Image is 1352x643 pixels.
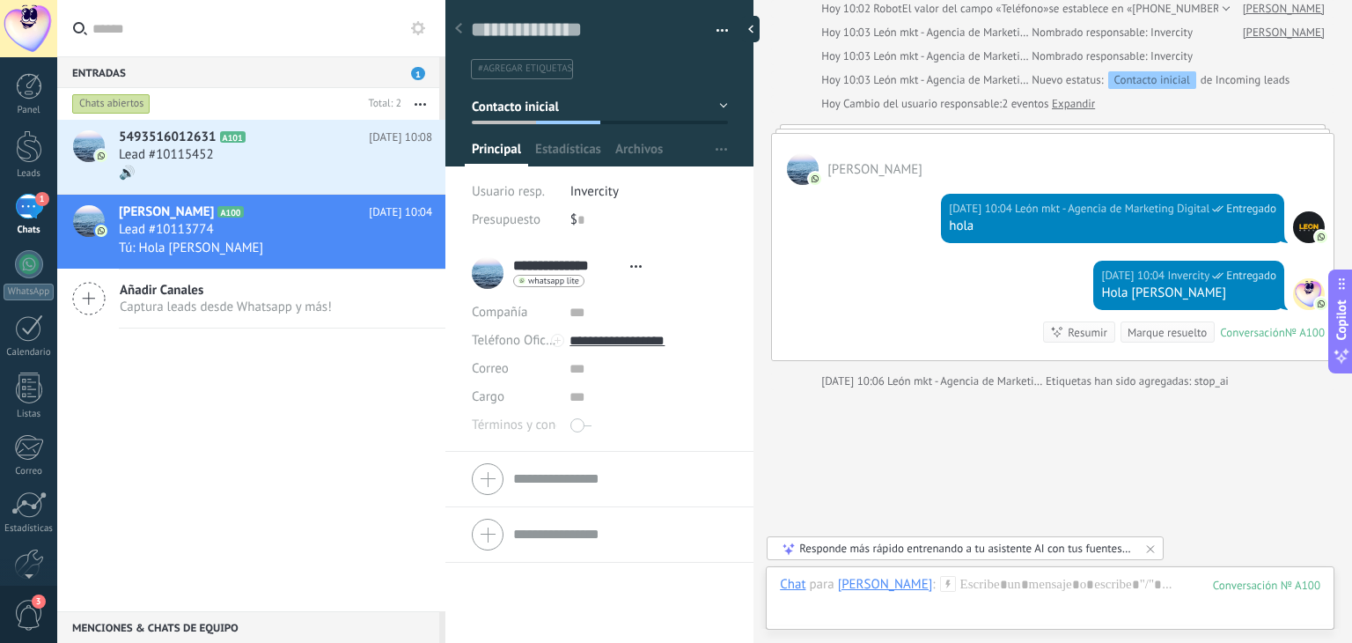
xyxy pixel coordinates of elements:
span: Invercity [570,183,619,200]
div: Compañía [472,299,556,327]
div: 100 [1213,578,1320,593]
span: Cargo [472,390,504,403]
img: icon [95,225,107,237]
div: $ [570,206,728,234]
span: Nuevo estatus: [1032,71,1103,89]
div: Panel [4,105,55,116]
div: Responde más rápido entrenando a tu asistente AI con tus fuentes de datos [799,541,1133,556]
span: Invercity [1293,278,1325,310]
span: : [932,576,935,594]
span: 5493516012631 [119,129,217,146]
div: Hola [PERSON_NAME] [1101,285,1276,302]
img: icon [95,150,107,162]
div: Total: 2 [362,95,401,113]
div: Correo [4,466,55,477]
span: 3 [32,595,46,609]
span: [DATE] 10:04 [369,203,432,221]
div: hola [949,218,1276,235]
div: [DATE] 10:04 [1101,267,1167,285]
span: Lead #10115452 [119,146,214,164]
span: Invercity (Sales Office) [1167,267,1209,285]
span: A100 [217,206,243,218]
span: León mkt - Agencia de Marketing Digital [873,72,1068,87]
img: com.amocrm.amocrmwa.svg [1315,298,1327,310]
div: Cargo [472,383,556,411]
button: Correo [472,355,509,383]
span: Etiquetas han sido agregadas: stop_ai [1046,373,1229,390]
div: № A100 [1285,325,1325,340]
span: Copilot [1333,300,1350,341]
div: Ocultar [742,16,760,42]
a: avataricon5493516012631A101[DATE] 10:08Lead #10115452🔊 [57,120,445,194]
span: Usuario resp. [472,183,545,200]
span: Captura leads desde Whatsapp y más! [120,299,332,315]
div: Hoy 10:03 [821,24,873,41]
span: Teléfono Oficina [472,332,563,349]
div: Contacto inicial [1108,71,1196,89]
button: Más [401,88,439,120]
div: Leads [4,168,55,180]
img: com.amocrm.amocrmwa.svg [1315,231,1327,243]
div: WhatsApp [4,284,54,300]
span: Correo [472,360,509,377]
img: com.amocrm.amocrmwa.svg [809,173,821,185]
div: Menciones & Chats de equipo [57,611,439,643]
a: [PERSON_NAME] [1243,24,1325,41]
div: Usuario resp. [472,178,557,206]
div: [DATE] 10:04 [949,200,1015,218]
span: León mkt - Agencia de Marketing Digital [873,48,1068,63]
span: Archivos [615,141,663,166]
div: Nombrado responsable: Invercity [821,24,1193,41]
span: León mkt - Agencia de Marketing Digital (Sales Office) [1015,200,1209,218]
span: Noe ETCHECHURY [787,153,819,185]
span: Presupuesto [472,211,540,228]
a: avataricon[PERSON_NAME]A100[DATE] 10:04Lead #10113774Tú: Hola [PERSON_NAME] [57,195,445,269]
span: Principal [472,141,521,166]
button: Teléfono Oficina [472,327,556,355]
span: Tú: Hola [PERSON_NAME] [119,240,263,256]
div: Conversación [1220,325,1285,340]
div: Entradas [57,56,439,88]
span: Entregado [1226,267,1276,285]
span: [DATE] 10:08 [369,129,432,146]
span: [PERSON_NAME] [119,203,214,221]
div: Nombrado responsable: Invercity [821,48,1193,65]
span: Noe ETCHECHURY [827,161,922,178]
span: para [810,576,834,594]
div: Resumir [1068,324,1107,341]
span: 1 [35,192,49,206]
a: Expandir [1052,95,1095,113]
div: de Incoming leads [1032,71,1290,89]
div: Cambio del usuario responsable: [821,95,1095,113]
div: Hoy [821,95,843,113]
div: Chats [4,225,55,236]
span: #agregar etiquetas [478,63,572,75]
span: Entregado [1226,200,1276,218]
span: A101 [220,131,246,143]
div: Estadísticas [4,523,55,535]
span: León mkt - Agencia de Marketing Digital [1293,211,1325,243]
div: Marque resuelto [1128,324,1207,341]
span: Términos y condiciones [472,418,602,432]
span: Estadísticas [535,141,601,166]
div: Listas [4,409,55,420]
span: 1 [411,67,425,80]
div: Presupuesto [472,206,557,234]
span: 🔊 [119,165,136,181]
div: [DATE] 10:06 [821,373,887,390]
span: León mkt - Agencia de Marketing Digital [887,373,1082,388]
div: Noe ETCHECHURY [838,576,933,592]
span: Añadir Canales [120,282,332,299]
div: Chats abiertos [72,93,151,115]
span: Lead #10113774 [119,221,214,239]
div: Hoy 10:03 [821,71,873,89]
span: León mkt - Agencia de Marketing Digital [873,25,1068,40]
div: Hoy 10:03 [821,48,873,65]
div: Calendario [4,347,55,358]
span: Robot [873,1,901,16]
span: 2 eventos [1002,95,1048,113]
div: Términos y condiciones [472,411,556,440]
span: whatsapp lite [528,277,579,285]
